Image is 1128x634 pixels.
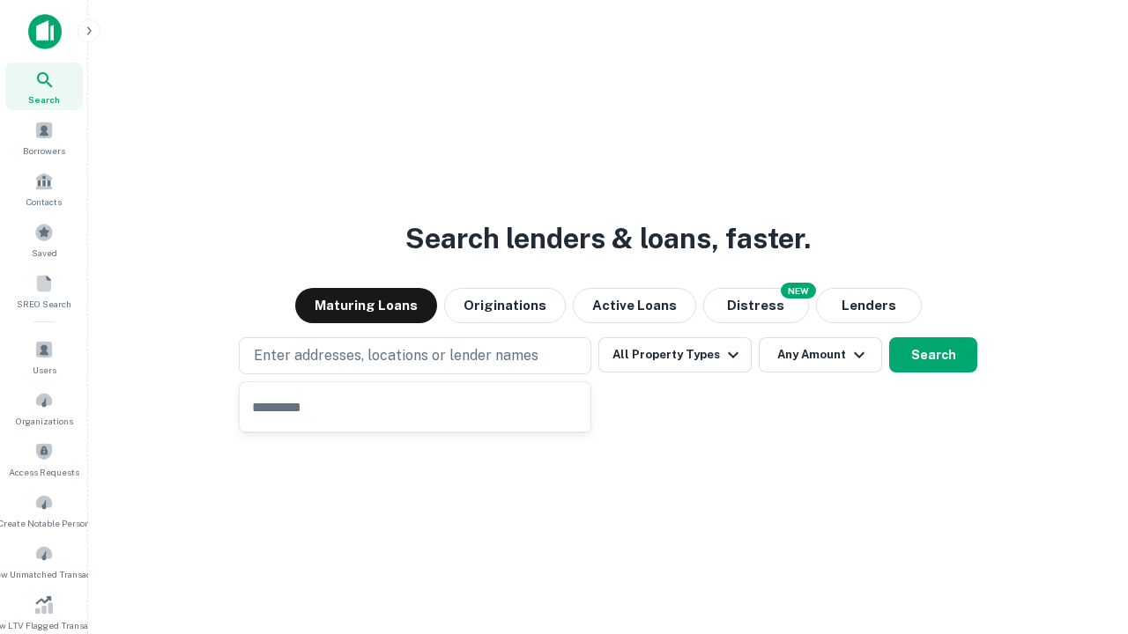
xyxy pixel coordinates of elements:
[9,465,79,479] span: Access Requests
[781,283,816,299] div: NEW
[889,337,977,372] button: Search
[5,384,83,431] a: Organizations
[239,337,591,374] button: Enter addresses, locations or lender names
[5,537,83,585] a: Review Unmatched Transactions
[816,288,922,323] button: Lenders
[17,297,71,311] span: SREO Search
[5,333,83,380] a: Users
[5,216,83,263] a: Saved
[703,288,809,323] button: Search distressed loans with lien and other non-mortgage details.
[444,288,566,323] button: Originations
[28,14,62,49] img: capitalize-icon.png
[295,288,437,323] button: Maturing Loans
[23,144,65,158] span: Borrowers
[405,217,811,260] h3: Search lenders & loans, faster.
[26,195,62,209] span: Contacts
[5,267,83,314] a: SREO Search
[5,63,83,110] a: Search
[32,246,57,260] span: Saved
[5,486,83,534] a: Create Notable Person
[759,337,882,372] button: Any Amount
[28,92,60,107] span: Search
[5,165,83,212] a: Contacts
[254,345,538,366] p: Enter addresses, locations or lender names
[598,337,752,372] button: All Property Types
[5,435,83,483] a: Access Requests
[33,363,56,377] span: Users
[573,288,696,323] button: Active Loans
[5,114,83,161] a: Borrowers
[16,414,73,428] span: Organizations
[1040,493,1128,578] iframe: Chat Widget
